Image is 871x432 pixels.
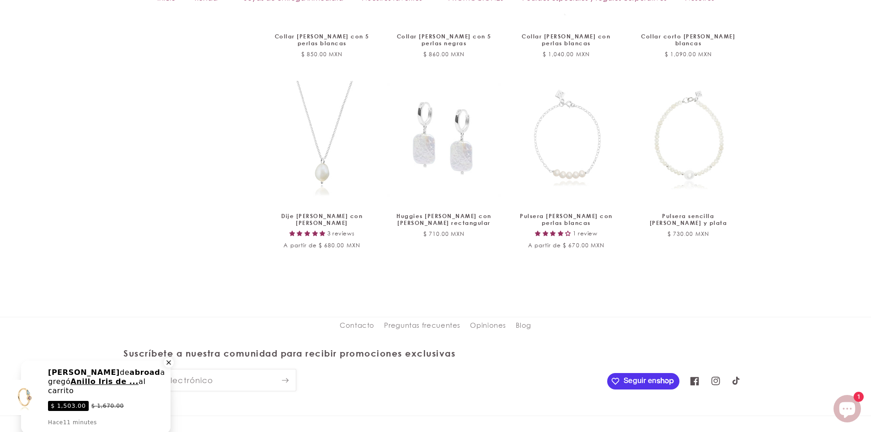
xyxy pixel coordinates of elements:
span: abroad [129,368,160,377]
a: Preguntas frecuentes [384,317,460,334]
span: minutes [73,419,97,426]
a: Collar [PERSON_NAME] con 5 perlas negras [395,33,494,47]
div: Close a notification [164,357,174,368]
span: [PERSON_NAME] [48,368,120,377]
a: Collar [PERSON_NAME] con perlas blancas [517,33,616,47]
a: Dije [PERSON_NAME] con [PERSON_NAME] [273,213,372,227]
a: Opiniones [470,317,506,334]
a: Huggies [PERSON_NAME] con [PERSON_NAME] rectangular [395,213,494,227]
a: Blog [516,317,531,334]
a: Collar corto [PERSON_NAME] blancas [639,33,738,47]
inbox-online-store-chat: Chat de la tienda online Shopify [831,395,864,425]
a: Pulsera [PERSON_NAME] con perlas blancas [517,213,616,227]
span: $ 1,503.00 [48,401,89,411]
div: Hace [48,418,97,427]
div: de agregó al carrito [48,368,165,395]
img: ImagePreview [7,380,43,415]
input: Correo electrónico [124,369,296,391]
span: $ 1,670.00 [91,402,124,410]
button: Suscribirse [275,369,296,391]
span: Anillo Iris de ... [70,377,139,386]
span: 11 [63,419,71,426]
a: Pulsera sencilla [PERSON_NAME] y plata [639,213,738,227]
a: Contacto [340,320,374,334]
h2: Suscríbete a nuestra comunidad para recibir promociones exclusivas [123,348,603,359]
a: Collar [PERSON_NAME] con 5 perlas blancas [273,33,372,47]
